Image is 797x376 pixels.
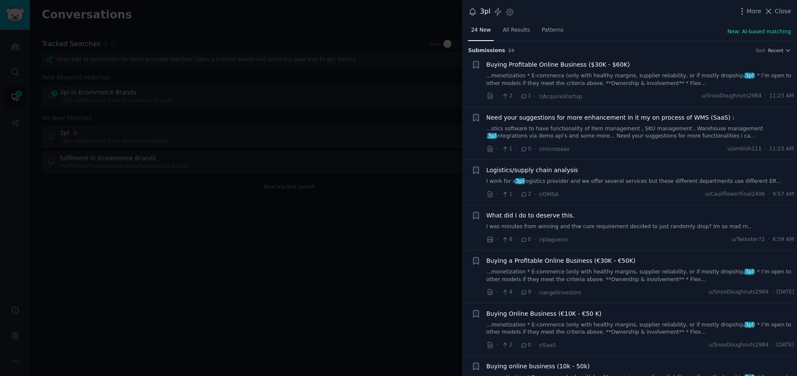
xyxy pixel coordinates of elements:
span: · [497,288,498,297]
span: r/AcquireStartup [539,94,582,100]
span: 1 [520,92,531,100]
span: 1 [501,191,512,198]
span: · [534,92,536,101]
span: · [534,288,536,297]
a: ...monetization * E-commerce (only with healthy margins, supplier reliability, or if mostly drops... [486,268,794,283]
span: u/CauliflowerFinal2406 [705,191,765,198]
span: r/angelinvestors [539,290,581,296]
span: · [516,288,517,297]
span: · [516,235,517,244]
a: Buying Profitable Online Business ($30K - $60K) [486,60,630,69]
button: New: AI-based matching [727,28,791,36]
span: Patterns [542,26,563,34]
button: More [738,7,762,16]
a: Buying online business (10k - 50k) [486,362,590,371]
span: · [765,92,766,100]
span: 11:23 AM [769,145,794,153]
span: 6:59 AM [773,236,794,244]
span: 3pl [487,133,497,139]
span: · [497,235,498,244]
span: u/SnooDoughnuts2984 [709,341,769,349]
a: 24 New [468,23,494,41]
span: 9 [520,288,531,296]
div: 3pl [480,6,490,17]
span: 9:57 AM [773,191,794,198]
a: I work for a3pllogistics provider and we offer several services but these different departments u... [486,178,794,185]
span: r/microsaas [539,146,569,152]
span: Recent [768,47,783,53]
span: 4 [501,288,512,296]
span: u/Twixxter72 [732,236,765,244]
span: · [497,341,498,350]
span: · [772,341,774,349]
span: u/ambish111 [727,145,762,153]
span: All Results [503,26,530,34]
span: · [534,235,536,244]
span: r/SaaS [539,342,556,348]
span: 24 [508,48,515,53]
a: Logistics/supply chain analysis [486,166,578,175]
span: 2 [520,191,531,198]
span: · [768,236,770,244]
span: · [516,341,517,350]
span: 1 [501,145,512,153]
span: 3pl [744,322,754,328]
span: · [534,190,536,199]
a: Buying Online Business (€10K - €50 K) [486,309,602,318]
span: 11:23 AM [769,92,794,100]
span: u/SnooDoughnuts2984 [701,92,762,100]
span: Close [775,7,791,16]
span: · [497,144,498,153]
div: Sort [756,47,765,53]
span: · [497,92,498,101]
span: r/plagueinc [539,237,568,243]
span: 2 [501,341,512,349]
a: Buying a Profitable Online Business (€30K - €50K) [486,256,636,265]
a: ...monetization * E-commerce (only with healthy margins, supplier reliability, or if mostly drops... [486,321,794,336]
span: 2 [501,92,512,100]
a: Patterns [539,23,566,41]
a: Need your suggestions for more enhancement in it my on process of WMS (SaaS) : [486,113,735,122]
span: 8 [501,236,512,244]
span: 3pl [744,73,754,79]
a: What did I do to deserve this. [486,211,575,220]
a: ...stics software to have functionality of Item management , SKU management , Warehouse managemen... [486,125,794,140]
a: ...monetization * E-commerce (only with healthy margins, supplier reliability, or if mostly drops... [486,72,794,87]
a: I was minutes from winning and thw cure requirement decided to just randomly drop? Im so mad rn.. [486,223,794,231]
span: · [534,144,536,153]
span: [DATE] [776,341,794,349]
span: · [516,144,517,153]
span: Submission s [468,47,505,55]
span: · [516,190,517,199]
span: 0 [520,145,531,153]
span: u/SnooDoughnuts2984 [709,288,769,296]
span: 0 [520,236,531,244]
span: 0 [520,341,531,349]
span: · [765,145,766,153]
span: · [534,341,536,350]
span: · [516,92,517,101]
span: · [768,191,770,198]
span: 3pl [515,178,524,184]
button: Recent [768,47,791,53]
span: r/OMSA [539,191,559,197]
span: · [497,190,498,199]
span: More [747,7,762,16]
span: 3pl [744,269,754,275]
span: [DATE] [776,288,794,296]
span: 24 New [471,26,491,34]
span: · [772,288,774,296]
a: All Results [500,23,533,41]
button: Close [764,7,791,16]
